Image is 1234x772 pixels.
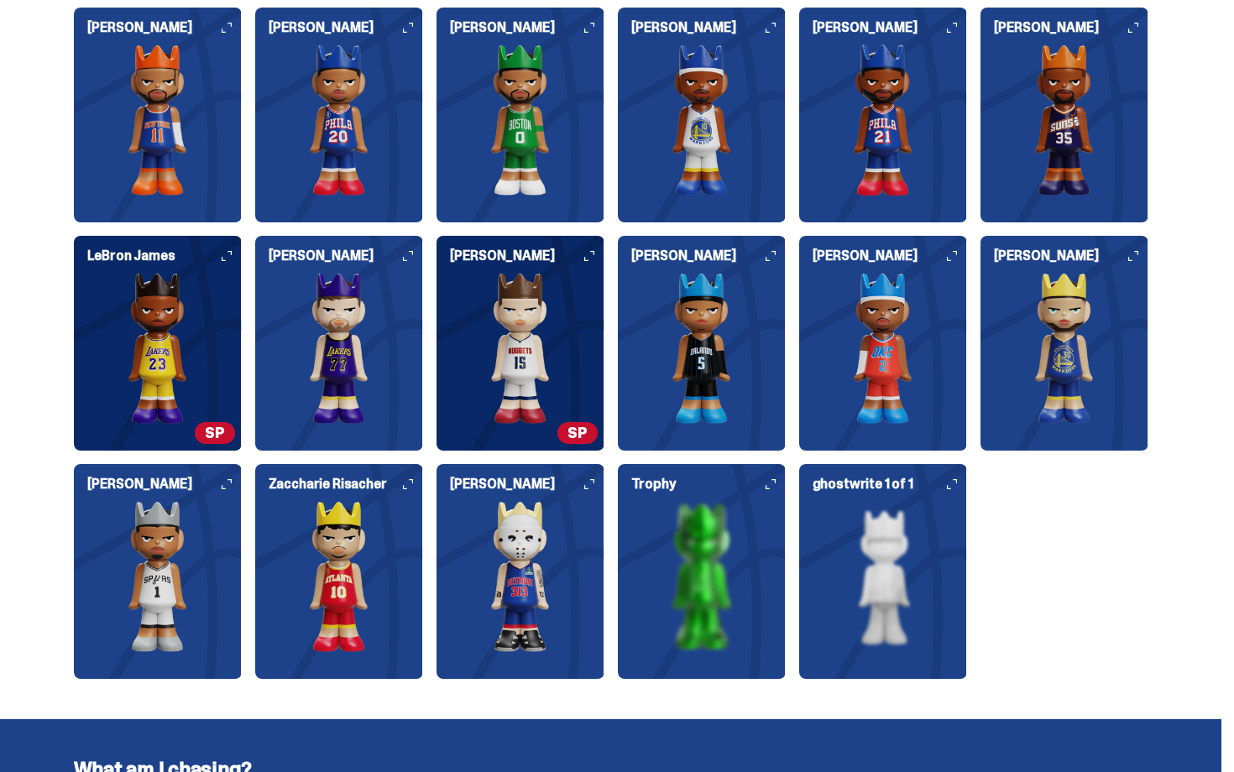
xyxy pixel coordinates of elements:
[269,249,423,263] h6: [PERSON_NAME]
[87,477,242,491] h6: [PERSON_NAME]
[813,21,967,34] h6: [PERSON_NAME]
[631,249,786,263] h6: [PERSON_NAME]
[255,273,423,424] img: card image
[994,249,1148,263] h6: [PERSON_NAME]
[255,44,423,196] img: card image
[87,21,242,34] h6: [PERSON_NAME]
[618,273,786,424] img: card image
[618,44,786,196] img: card image
[799,501,967,652] img: card image
[799,44,967,196] img: card image
[450,21,604,34] h6: [PERSON_NAME]
[74,273,242,424] img: card image
[450,477,604,491] h6: [PERSON_NAME]
[87,249,242,263] h6: LeBron James
[269,21,423,34] h6: [PERSON_NAME]
[195,422,235,444] span: SP
[994,21,1148,34] h6: [PERSON_NAME]
[269,477,423,491] h6: Zaccharie Risacher
[450,249,604,263] h6: [PERSON_NAME]
[799,273,967,424] img: card image
[437,44,604,196] img: card image
[813,249,967,263] h6: [PERSON_NAME]
[980,273,1148,424] img: card image
[631,21,786,34] h6: [PERSON_NAME]
[437,273,604,424] img: card image
[631,477,786,491] h6: Trophy
[255,501,423,652] img: card image
[557,422,598,444] span: SP
[74,44,242,196] img: card image
[813,477,967,491] h6: ghostwrite 1 of 1
[980,44,1148,196] img: card image
[618,501,786,652] img: card image
[74,501,242,652] img: card image
[437,501,604,652] img: card image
